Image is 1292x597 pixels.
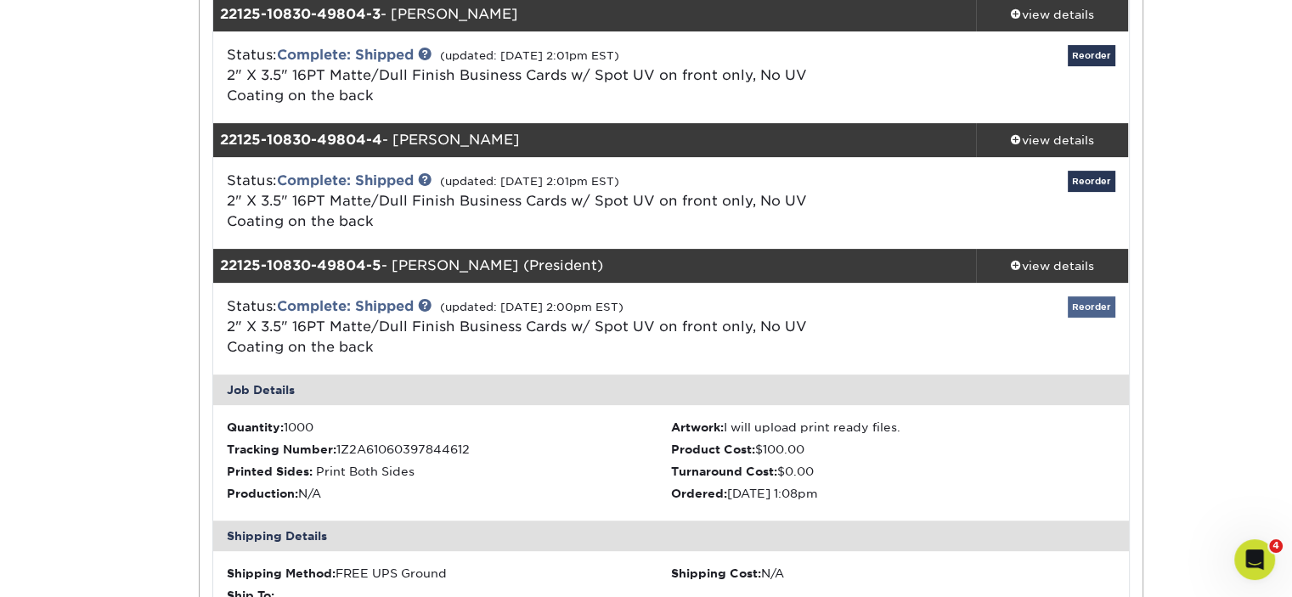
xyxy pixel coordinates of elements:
span: 2" X 3.5" 16PT Matte/Dull Finish Business Cards w/ Spot UV on front only, No UV Coating on the back [227,318,807,355]
div: view details [976,6,1129,23]
small: (updated: [DATE] 2:00pm EST) [440,301,623,313]
div: Shipping Details [213,521,1129,551]
div: Status: [214,171,823,232]
strong: 22125-10830-49804-5 [220,257,381,273]
strong: 22125-10830-49804-3 [220,6,381,22]
strong: Shipping Method: [227,566,336,580]
strong: Turnaround Cost: [671,465,777,478]
strong: 22125-10830-49804-4 [220,132,382,148]
strong: Ordered: [671,487,727,500]
div: view details [976,257,1129,274]
span: Print Both Sides [316,465,415,478]
div: FREE UPS Ground [227,565,671,582]
a: Complete: Shipped [277,172,414,189]
a: view details [976,123,1129,157]
strong: Production: [227,487,298,500]
li: I will upload print ready files. [671,419,1115,436]
a: Complete: Shipped [277,298,414,314]
span: 4 [1269,539,1283,553]
a: Complete: Shipped [277,47,414,63]
li: $0.00 [671,463,1115,480]
li: [DATE] 1:08pm [671,485,1115,502]
span: 1Z2A61060397844612 [336,442,470,456]
div: N/A [671,565,1115,582]
a: Reorder [1068,171,1115,192]
strong: Artwork: [671,420,724,434]
iframe: Intercom live chat [1234,539,1275,580]
strong: Shipping Cost: [671,566,761,580]
span: 2" X 3.5" 16PT Matte/Dull Finish Business Cards w/ Spot UV on front only, No UV Coating on the back [227,67,807,104]
div: Status: [214,45,823,106]
a: view details [976,249,1129,283]
li: N/A [227,485,671,502]
li: $100.00 [671,441,1115,458]
small: (updated: [DATE] 2:01pm EST) [440,49,619,62]
strong: Product Cost: [671,442,755,456]
a: Reorder [1068,45,1115,66]
div: - [PERSON_NAME] [213,123,976,157]
iframe: Google Customer Reviews [4,545,144,591]
div: Status: [214,296,823,358]
div: Job Details [213,375,1129,405]
span: 2" X 3.5" 16PT Matte/Dull Finish Business Cards w/ Spot UV on front only, No UV Coating on the back [227,193,807,229]
a: Reorder [1068,296,1115,318]
strong: Quantity: [227,420,284,434]
strong: Printed Sides: [227,465,313,478]
li: 1000 [227,419,671,436]
small: (updated: [DATE] 2:01pm EST) [440,175,619,188]
div: view details [976,132,1129,149]
strong: Tracking Number: [227,442,336,456]
div: - [PERSON_NAME] (President) [213,249,976,283]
